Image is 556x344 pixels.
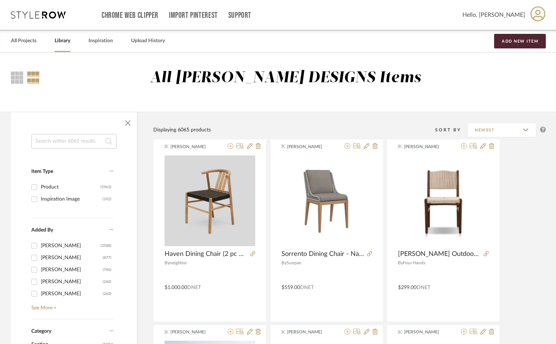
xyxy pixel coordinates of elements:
span: [PERSON_NAME] [170,329,216,335]
span: Haven Dining Chair (2 pc Set) [165,250,247,258]
span: Category [31,328,51,335]
span: Sorrento Dining Chair - Natural [281,250,364,258]
div: (102) [103,193,111,205]
div: [PERSON_NAME] [41,264,103,276]
div: Sort By [435,126,467,134]
a: Library [55,36,70,46]
div: Displaying 6065 products [153,126,211,134]
img: Herrin Outdoor Dining Chair [398,155,489,246]
a: See More + [29,300,113,311]
div: (5963) [100,181,111,193]
div: [PERSON_NAME] [41,288,103,300]
button: Close [121,116,135,130]
span: [PERSON_NAME] [287,329,333,335]
button: Add New Item [494,34,546,48]
a: Support [228,12,251,19]
div: [PERSON_NAME] [41,240,100,252]
span: Added By [31,228,53,233]
span: Hello, [PERSON_NAME] [462,11,525,19]
span: [PERSON_NAME] [404,329,450,335]
div: [PERSON_NAME] [41,252,103,264]
a: Inspiration [88,36,113,46]
a: Upload History [131,36,165,46]
span: By [398,261,403,265]
div: (3588) [100,240,111,252]
span: [PERSON_NAME] [287,143,333,150]
span: Sunpan [287,261,301,265]
div: (260) [103,288,111,300]
span: $559.00 [281,285,300,290]
span: [PERSON_NAME] Outdoor Dining Chair [398,250,481,258]
input: Search within 6065 results [31,134,117,149]
span: By [281,261,287,265]
img: Haven Dining Chair (2 pc Set) [165,155,255,246]
span: By [165,261,170,265]
span: Four Hands [403,261,425,265]
div: Inspiration Image [41,193,103,205]
span: DNET [300,285,314,290]
span: [PERSON_NAME] [170,143,216,150]
span: neighbor [170,261,187,265]
span: [PERSON_NAME] [404,143,450,150]
div: All [PERSON_NAME] DESIGNS Items [150,69,421,87]
a: All Projects [11,36,36,46]
span: Item Type [31,169,53,174]
span: DNET [417,285,430,290]
div: (260) [103,276,111,288]
div: Product [41,181,100,193]
span: $1,000.00 [165,285,187,290]
div: [PERSON_NAME] [41,276,103,288]
div: (877) [103,252,111,264]
span: DNET [187,285,201,290]
img: Sorrento Dining Chair - Natural [281,164,372,237]
a: Import Pinterest [169,12,218,19]
span: $299.00 [398,285,417,290]
div: (746) [103,264,111,276]
a: Chrome Web Clipper [102,12,158,19]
